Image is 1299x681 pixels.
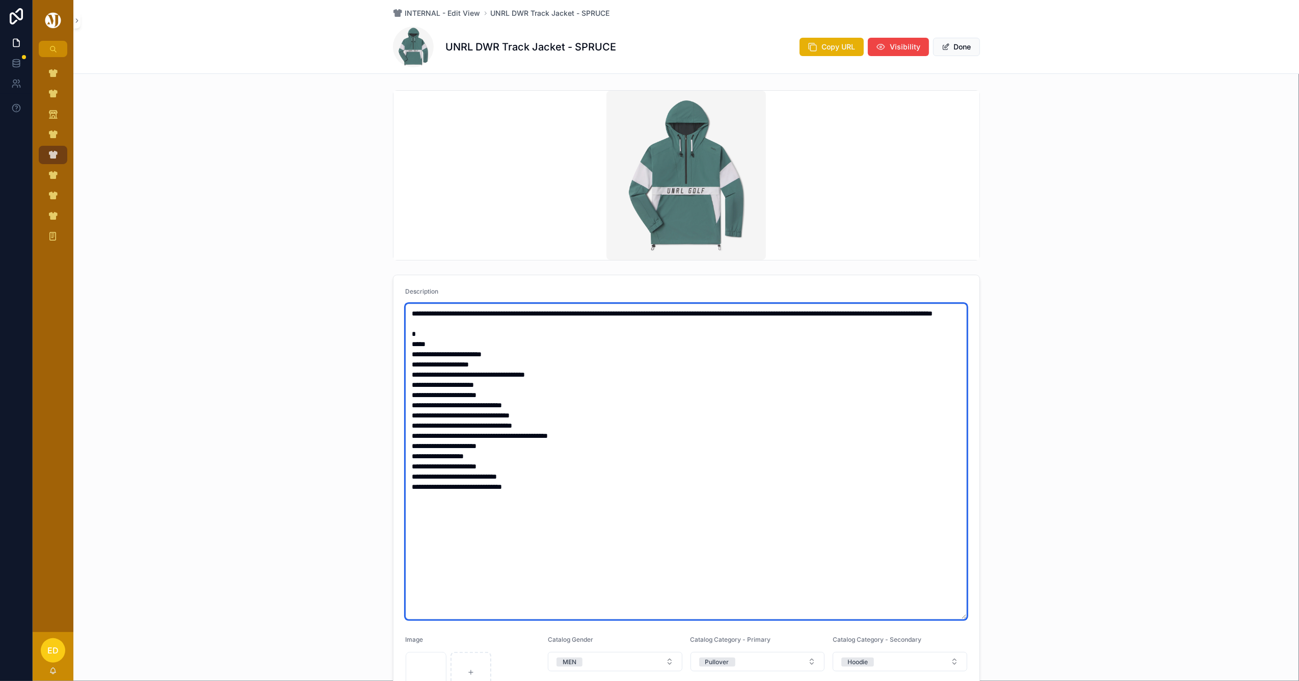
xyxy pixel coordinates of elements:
[405,8,481,18] span: INTERNAL - Edit View
[548,636,593,643] span: Catalog Gender
[890,42,921,52] span: Visibility
[833,636,921,643] span: Catalog Category - Secondary
[868,38,929,56] button: Visibility
[491,8,610,18] a: UNRL DWR Track Jacket - SPRUCE
[822,42,856,52] span: Copy URL
[800,38,864,56] button: Copy URL
[847,658,868,667] div: Hoodie
[933,38,980,56] button: Done
[43,12,63,29] img: App logo
[406,287,439,295] span: Description
[606,91,766,260] img: DWRTRACKJACKET-SPRUCE-SHOT1-LR.webp
[406,636,423,643] span: Image
[33,57,73,259] div: scrollable content
[833,652,967,671] button: Select Button
[691,652,825,671] button: Select Button
[548,652,682,671] button: Select Button
[563,658,576,667] div: MEN
[393,8,481,18] a: INTERNAL - Edit View
[47,644,59,657] span: ED
[699,657,735,667] button: Unselect PULLOVER
[691,636,771,643] span: Catalog Category - Primary
[705,658,729,667] div: Pullover
[841,657,874,667] button: Unselect HOODIE
[446,40,617,54] h1: UNRL DWR Track Jacket - SPRUCE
